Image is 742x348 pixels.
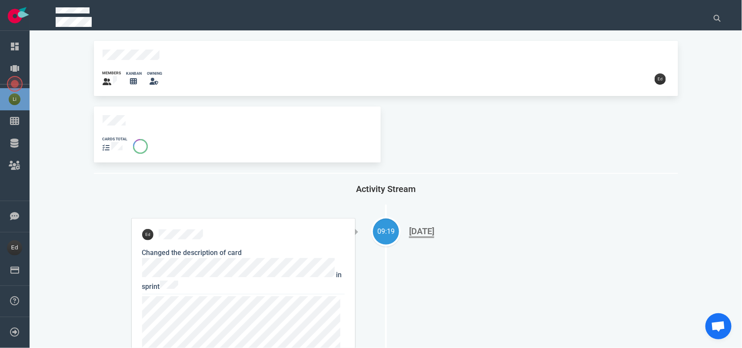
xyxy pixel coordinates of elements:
div: owning [147,71,163,76]
span: in sprint [142,271,342,290]
img: 26 [142,229,153,240]
div: kanban [126,71,142,76]
button: Open the dialog [7,76,23,92]
div: members [103,70,121,76]
div: 09:19 [373,226,399,237]
a: members [103,70,121,87]
span: Activity Stream [356,184,416,194]
div: Aprire la chat [705,313,732,339]
img: 26 [655,73,666,85]
div: cards total [103,136,128,142]
div: [DATE] [409,226,434,238]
